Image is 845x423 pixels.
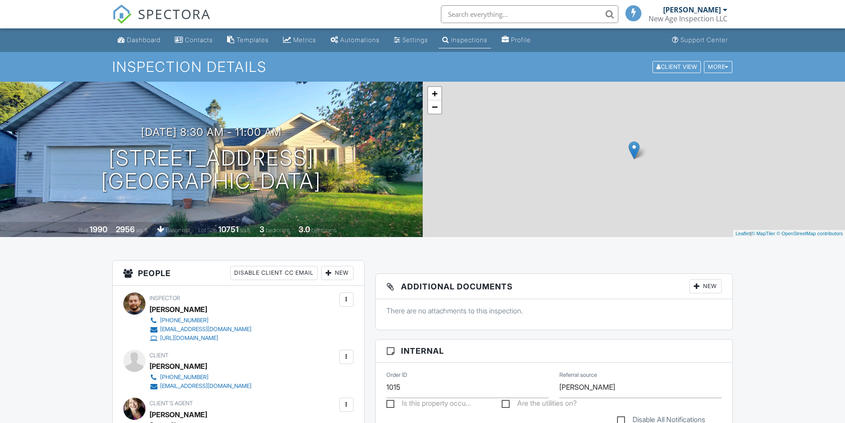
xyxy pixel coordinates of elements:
span: Inspector [149,295,180,301]
div: 3.0 [299,225,310,234]
span: sq.ft. [240,227,251,233]
input: Search everything... [441,5,618,23]
div: [PERSON_NAME] [149,360,207,373]
div: New [321,266,354,280]
span: Lot Size [198,227,217,233]
h3: Internal [376,340,733,363]
span: Client [149,352,169,359]
a: Contacts [171,32,216,48]
div: [PERSON_NAME] [149,303,207,316]
a: Support Center [668,32,731,48]
a: Metrics [279,32,320,48]
h3: People [113,261,364,286]
span: basement [166,227,190,233]
span: sq. ft. [136,227,149,233]
div: 10751 [218,225,239,234]
div: Dashboard [127,36,161,43]
a: [PERSON_NAME] [149,408,207,421]
a: Settings [390,32,432,48]
a: Zoom in [428,87,441,100]
span: SPECTORA [138,4,211,23]
div: Metrics [293,36,316,43]
div: | [733,230,845,237]
h3: Additional Documents [376,274,733,299]
a: [EMAIL_ADDRESS][DOMAIN_NAME] [149,382,252,391]
span: Built [79,227,88,233]
div: [EMAIL_ADDRESS][DOMAIN_NAME] [160,383,252,390]
div: 2956 [116,225,135,234]
label: Referral source [559,371,597,379]
div: 1990 [90,225,107,234]
div: Contacts [185,36,213,43]
a: Zoom out [428,100,441,114]
label: Order ID [386,371,407,379]
div: Disable Client CC Email [230,266,318,280]
h1: [STREET_ADDRESS] [GEOGRAPHIC_DATA] [101,146,321,194]
a: [EMAIL_ADDRESS][DOMAIN_NAME] [149,325,252,334]
a: Dashboard [114,32,164,48]
div: Automations [340,36,380,43]
a: [PHONE_NUMBER] [149,373,252,382]
div: Templates [236,36,269,43]
div: [PHONE_NUMBER] [160,374,208,381]
h3: [DATE] 8:30 am - 11:00 am [141,126,282,138]
div: [PHONE_NUMBER] [160,317,208,324]
div: New [689,279,722,293]
div: New Age Inspection LLC [648,14,727,23]
label: Is this property occupied? [386,399,471,410]
div: More [704,61,732,73]
a: Templates [224,32,272,48]
img: The Best Home Inspection Software - Spectora [112,4,132,24]
span: bathrooms [311,227,337,233]
a: SPECTORA [112,12,211,31]
a: Company Profile [498,32,535,48]
p: There are no attachments to this inspection. [386,306,722,316]
span: Client's Agent [149,400,193,407]
div: [EMAIL_ADDRESS][DOMAIN_NAME] [160,326,252,333]
div: Support Center [680,36,728,43]
a: © MapTiler [751,231,775,236]
div: [URL][DOMAIN_NAME] [160,335,218,342]
div: [PERSON_NAME] [663,5,721,14]
a: [PHONE_NUMBER] [149,316,252,325]
a: © OpenStreetMap contributors [777,231,843,236]
div: Client View [652,61,701,73]
span: bedrooms [266,227,290,233]
a: Client View [652,63,703,70]
div: Inspections [451,36,487,43]
a: Automations (Basic) [327,32,383,48]
h1: Inspection Details [112,59,733,75]
label: Are the utilities on? [502,399,577,410]
div: Profile [511,36,531,43]
a: Leaflet [735,231,750,236]
a: Inspections [439,32,491,48]
div: 3 [259,225,264,234]
div: Settings [402,36,428,43]
a: [URL][DOMAIN_NAME] [149,334,252,343]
